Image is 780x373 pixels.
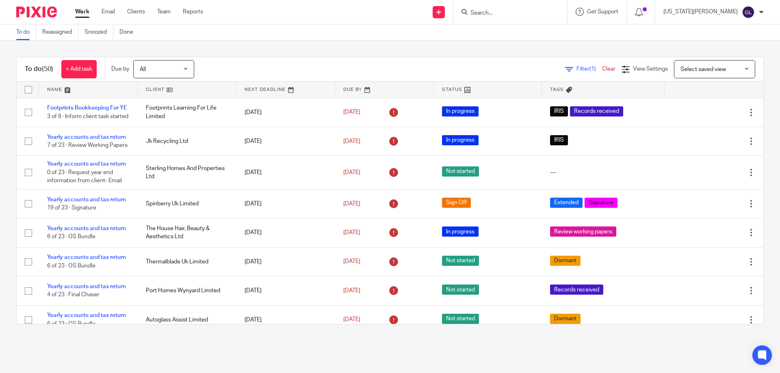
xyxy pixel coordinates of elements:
td: Sterling Homes And Properties Ltd [138,156,236,189]
a: Yearly accounts and tax return [47,313,126,318]
a: Yearly accounts and tax return [47,254,126,260]
span: Signature [585,198,617,208]
span: Extended [550,198,583,208]
span: Not started [442,166,479,177]
a: Clear [602,66,615,72]
span: 6 of 23 · OS Bundle [47,321,95,327]
span: 0 of 23 · Request year end information from client- Email [47,170,122,184]
a: Yearly accounts and tax return [47,134,126,140]
a: Yearly accounts and tax return [47,161,126,167]
td: The House Hair, Beauty & Aesthetics Ltd [138,218,236,247]
span: [DATE] [343,259,360,265]
td: [DATE] [236,218,335,247]
span: (1) [589,66,596,72]
span: Review working papers [550,226,616,237]
a: Work [75,8,89,16]
span: 19 of 23 · Signature [47,205,96,211]
input: Search [470,10,543,17]
span: Get Support [587,9,618,15]
td: [DATE] [236,189,335,218]
a: Yearly accounts and tax return [47,197,126,203]
span: Not started [442,314,479,324]
td: [DATE] [236,247,335,276]
span: [DATE] [343,201,360,207]
span: Sign Off [442,198,471,208]
span: In progress [442,106,479,116]
img: svg%3E [742,6,755,19]
td: Port Homes Wynyard Limited [138,276,236,305]
span: All [140,67,146,72]
img: Pixie [16,6,57,17]
span: View Settings [633,66,668,72]
span: (50) [42,66,53,72]
span: IRIS [550,106,568,116]
a: Yearly accounts and tax return [47,284,126,289]
span: [DATE] [343,288,360,293]
span: [DATE] [343,170,360,175]
span: 3 of 6 · Inform client task started [47,114,128,119]
span: [DATE] [343,317,360,323]
span: [DATE] [343,230,360,235]
p: [US_STATE][PERSON_NAME] [663,8,738,16]
span: [DATE] [343,110,360,115]
p: Due by [111,65,129,73]
a: Snoozed [84,24,113,40]
span: Select saved view [680,67,726,72]
td: Spinberry Uk Limited [138,189,236,218]
span: Records received [570,106,623,116]
a: Reassigned [42,24,78,40]
a: Footprints Bookkeeping For YE [47,105,127,111]
span: Not started [442,285,479,295]
span: Filter [576,66,602,72]
span: 6 of 23 · OS Bundle [47,263,95,269]
span: Not started [442,256,479,266]
span: [DATE] [343,138,360,144]
span: 6 of 23 · OS Bundle [47,234,95,240]
td: [DATE] [236,127,335,155]
span: Dormant [550,314,581,324]
a: + Add task [61,60,97,78]
div: --- [550,168,656,177]
h1: To do [25,65,53,73]
td: Jk Recycling Ltd [138,127,236,155]
td: Autoglass Assist Limited [138,305,236,334]
a: Yearly accounts and tax return [47,226,126,231]
span: IRIS [550,135,568,145]
td: [DATE] [236,98,335,127]
a: To do [16,24,36,40]
a: Reports [183,8,203,16]
a: Clients [127,8,145,16]
a: Team [157,8,171,16]
td: Footprints Learning For Life Limited [138,98,236,127]
td: [DATE] [236,305,335,334]
span: Records received [550,285,603,295]
a: Done [119,24,139,40]
td: [DATE] [236,156,335,189]
span: Tags [550,87,564,92]
td: Thermalblade Uk Limited [138,247,236,276]
span: 4 of 23 · Final Chaser [47,292,100,298]
span: In progress [442,135,479,145]
a: Email [102,8,115,16]
span: 7 of 23 · Review Working Papers [47,142,128,148]
td: [DATE] [236,276,335,305]
span: In progress [442,226,479,237]
span: Dormant [550,256,581,266]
